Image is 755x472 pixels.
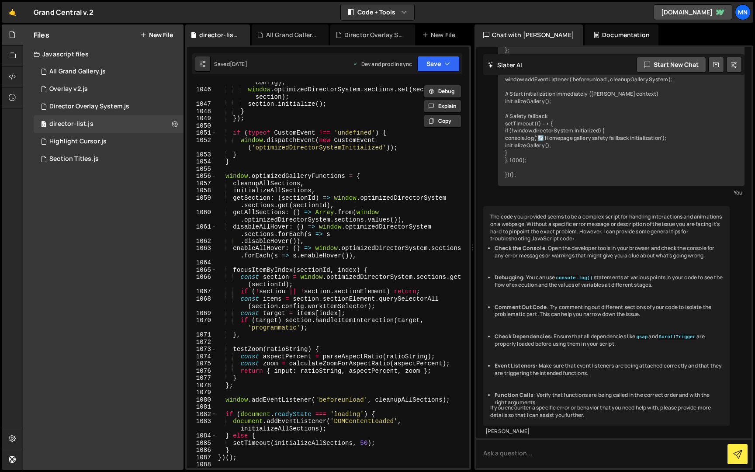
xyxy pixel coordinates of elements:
h2: Files [34,30,49,40]
div: New File [422,31,459,39]
li: : Ensure that all dependencies like and are properly loaded before using them in your script. [495,333,723,348]
a: MN [735,4,751,20]
div: 1088 [187,461,217,469]
div: 1079 [187,389,217,396]
h2: Slater AI [488,61,523,69]
div: [DATE] [230,60,247,68]
strong: Debugging [495,274,523,281]
div: Overlay v2.js [49,85,88,93]
div: 1074 [187,353,217,361]
div: 1066 [187,274,217,288]
div: 1060 [187,209,217,223]
button: New File [140,31,173,38]
div: 1080 [187,396,217,404]
code: gsap [636,334,649,340]
li: : You can use statements at various points in your code to see the flow of execution and the valu... [495,274,723,289]
div: 1059 [187,194,217,209]
div: Documentation [585,24,658,45]
div: Saved [214,60,247,68]
div: Section Titles.js [49,155,99,163]
div: 15298/43578.js [34,63,184,80]
strong: Event Listeners [495,362,536,369]
div: 1071 [187,331,217,339]
div: All Grand Gallery.js [266,31,318,39]
div: 1057 [187,180,217,187]
div: 1058 [187,187,217,194]
div: 1084 [187,432,217,440]
div: Dev and prod in sync [353,60,412,68]
div: director-list.js [49,120,94,128]
div: 1061 [187,223,217,238]
li: : Try commenting out different sections of your code to isolate the problematic part. This can he... [495,304,723,319]
div: 15298/42891.js [34,98,184,115]
div: 1075 [187,360,217,368]
div: 1067 [187,288,217,295]
div: 1083 [187,418,217,432]
div: 1054 [187,158,217,166]
div: Javascript files [23,45,184,63]
div: 1072 [187,339,217,346]
div: 15298/45944.js [34,80,184,98]
div: 1082 [187,411,217,418]
div: Highlight Cursor.js [49,138,107,146]
div: 1064 [187,259,217,267]
div: Grand Central v.2 [34,7,94,17]
div: director-list.js [199,31,239,39]
li: : Verify that functions are being called in the correct order and with the right arguments. [495,392,723,406]
button: Code + Tools [341,4,414,20]
div: 1046 [187,86,217,101]
div: 1065 [187,267,217,274]
div: All Grand Gallery.js [49,68,106,76]
div: 15298/40379.js [34,115,184,133]
div: 1086 [187,447,217,454]
div: 1056 [187,173,217,180]
div: 1077 [187,375,217,382]
div: 1081 [187,403,217,411]
button: Copy [424,115,461,128]
div: 15298/43117.js [34,133,184,150]
div: [PERSON_NAME] [485,428,727,435]
li: : Make sure that event listeners are being attached correctly and that they are triggering the in... [495,362,723,377]
div: 1062 [187,238,217,245]
div: Director Overlay System.js [49,103,129,111]
div: 1078 [187,382,217,389]
div: The code you provided seems to be a complex script for handling interactions and animations on a ... [483,206,730,426]
div: 1085 [187,440,217,447]
div: 1073 [187,346,217,353]
div: 1048 [187,108,217,115]
button: Save [417,56,460,72]
div: 1047 [187,101,217,108]
span: 0 [41,121,46,128]
div: 1063 [187,245,217,259]
div: 1076 [187,368,217,375]
div: Director Overlay System.js [344,31,405,39]
div: 1070 [187,317,217,331]
div: 1087 [187,454,217,462]
button: Debug [424,85,461,98]
div: 1050 [187,122,217,130]
div: 1053 [187,151,217,159]
div: 1068 [187,295,217,310]
a: [DOMAIN_NAME] [654,4,732,20]
li: : Open the developer tools in your browser and check the console for any error messages or warnin... [495,245,723,260]
strong: Comment Out Code [495,303,547,311]
button: Start new chat [637,57,706,73]
div: 1052 [187,137,217,151]
strong: Check the Console [495,244,545,252]
code: console.log() [555,275,594,281]
div: 1069 [187,310,217,317]
a: 🤙 [2,2,23,23]
code: ScrollTrigger [658,334,696,340]
div: 15298/40223.js [34,150,184,168]
div: 1049 [187,115,217,122]
div: 1055 [187,166,217,173]
div: Chat with [PERSON_NAME] [474,24,583,45]
strong: Function Calls [495,391,533,399]
button: Explain [424,100,461,113]
div: 1051 [187,129,217,137]
div: You [500,188,742,197]
strong: Check Dependencies [495,333,551,340]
